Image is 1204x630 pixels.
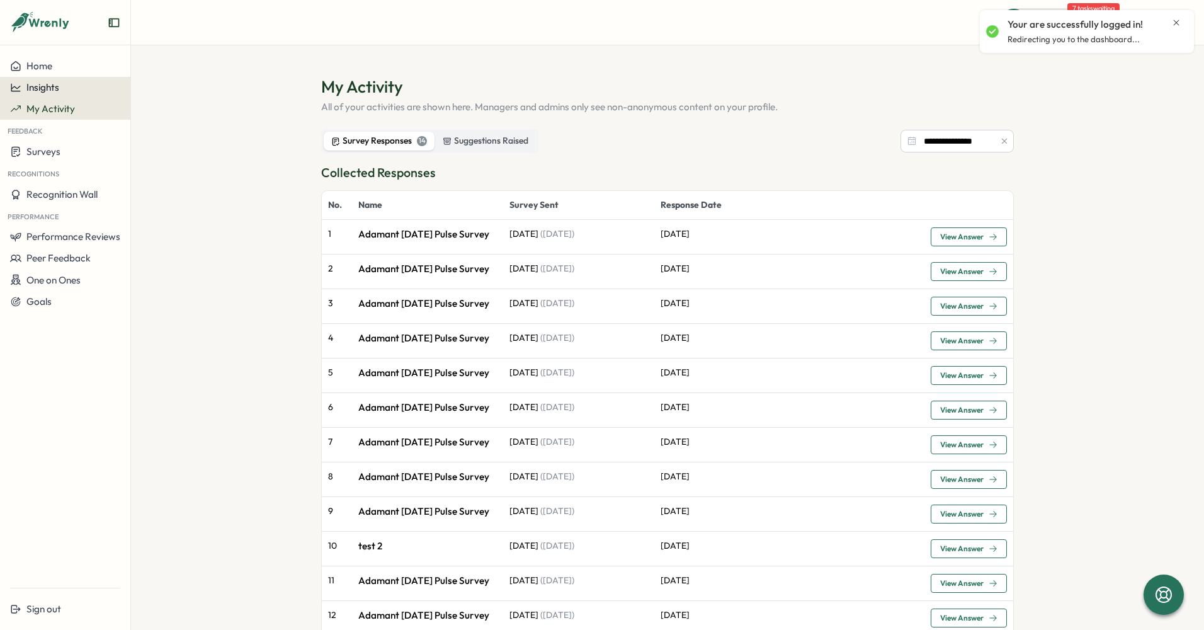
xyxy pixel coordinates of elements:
td: [DATE] [503,289,654,323]
td: [DATE] [503,323,654,358]
p: [DATE] [661,331,918,345]
span: ( [DATE] ) [538,263,574,274]
p: [DATE] [661,505,918,518]
button: View Answer [931,609,1007,627]
p: Adamant [DATE] Pulse Survey [358,470,497,484]
span: Sign out [26,603,61,615]
p: Adamant [DATE] Pulse Survey [358,331,497,345]
td: 5 [322,358,352,392]
span: Goals [26,295,52,307]
span: ( [DATE] ) [538,436,574,447]
button: View Answer [931,262,1007,281]
button: View Answer [931,331,1007,350]
span: View Answer [940,268,984,275]
span: Peer Feedback [26,252,91,264]
span: View Answer [940,406,984,414]
p: Adamant [DATE] Pulse Survey [358,435,497,449]
span: My Activity [26,103,75,115]
h3: Collected Responses [321,163,1014,183]
span: ( [DATE] ) [538,505,574,517]
p: [DATE] [661,470,918,484]
span: 7 tasks waiting [1067,3,1120,13]
p: test 2 [358,539,497,553]
span: View Answer [940,233,984,241]
p: Adamant [DATE] Pulse Survey [358,505,497,518]
button: View Answer [931,470,1007,489]
td: [DATE] [503,392,654,427]
div: Survey Responses [331,134,427,148]
span: View Answer [940,337,984,345]
button: View Answer [931,435,1007,454]
p: [DATE] [661,262,918,276]
p: [DATE] [661,401,918,415]
td: 3 [322,289,352,323]
span: ( [DATE] ) [538,332,574,343]
div: 14 [417,136,427,146]
p: [DATE] [661,539,918,553]
td: [DATE] [503,566,654,600]
span: Insights [26,81,59,93]
span: ( [DATE] ) [538,609,574,621]
button: View Answer [931,539,1007,558]
td: 1 [322,220,352,254]
button: Quick Actions [999,8,1125,36]
th: Name [352,191,503,220]
p: Adamant [DATE] Pulse Survey [358,401,497,415]
button: View Answer [931,401,1007,420]
p: [DATE] [661,227,918,241]
div: Suggestions Raised [443,134,528,148]
span: View Answer [940,614,984,622]
span: ( [DATE] ) [538,401,574,413]
p: [DATE] [661,366,918,380]
span: Surveys [26,146,60,157]
span: ( [DATE] ) [538,471,574,482]
p: [DATE] [661,609,918,622]
span: View Answer [940,302,984,310]
td: 8 [322,462,352,496]
button: View Answer [931,574,1007,593]
p: [DATE] [661,297,918,311]
p: Adamant [DATE] Pulse Survey [358,366,497,380]
p: Your are successfully logged in! [1008,18,1143,31]
span: ( [DATE] ) [538,575,574,586]
td: 11 [322,566,352,600]
span: Home [26,60,52,72]
span: Performance Reviews [26,231,120,243]
td: 2 [322,254,352,289]
span: View Answer [940,545,984,553]
td: 10 [322,531,352,566]
td: [DATE] [503,496,654,531]
span: View Answer [940,441,984,449]
button: Expand sidebar [108,16,120,29]
p: Adamant [DATE] Pulse Survey [358,574,497,588]
p: Adamant [DATE] Pulse Survey [358,227,497,241]
p: Adamant [DATE] Pulse Survey [358,297,497,311]
span: ( [DATE] ) [538,540,574,551]
th: Response Date [654,191,912,220]
button: Close notification [1171,18,1181,28]
button: View Answer [931,297,1007,316]
button: View Answer [931,227,1007,246]
td: [DATE] [503,220,654,254]
td: 6 [322,392,352,427]
td: 9 [322,496,352,531]
p: Adamant [DATE] Pulse Survey [358,609,497,622]
td: 4 [322,323,352,358]
td: [DATE] [503,254,654,289]
span: ( [DATE] ) [538,297,574,309]
td: [DATE] [503,358,654,392]
p: [DATE] [661,574,918,588]
td: [DATE] [503,531,654,566]
span: View Answer [940,372,984,379]
h1: My Activity [321,76,1014,98]
th: No. [322,191,352,220]
span: Recognition Wall [26,188,98,200]
td: 7 [322,427,352,462]
button: View Answer [931,505,1007,524]
span: ( [DATE] ) [538,228,574,239]
td: [DATE] [503,427,654,462]
p: Redirecting you to the dashboard... [1008,34,1140,45]
span: View Answer [940,476,984,483]
th: Survey Sent [503,191,654,220]
span: One on Ones [26,274,81,286]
